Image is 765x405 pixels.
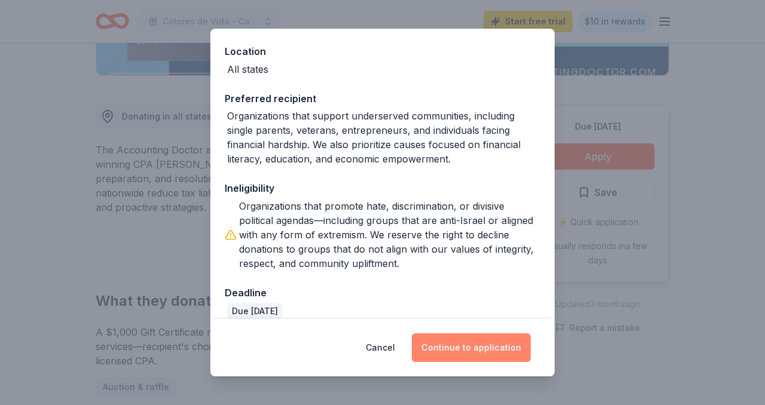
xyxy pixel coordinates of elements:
div: Due [DATE] [227,303,283,320]
div: Location [225,44,540,59]
div: Deadline [225,285,540,300]
div: Ineligibility [225,180,540,196]
button: Cancel [366,333,395,362]
div: All states [227,62,268,76]
div: Preferred recipient [225,91,540,106]
div: Organizations that support underserved communities, including single parents, veterans, entrepren... [227,109,540,166]
div: Organizations that promote hate, discrimination, or divisive political agendas—including groups t... [239,199,540,271]
button: Continue to application [412,333,531,362]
